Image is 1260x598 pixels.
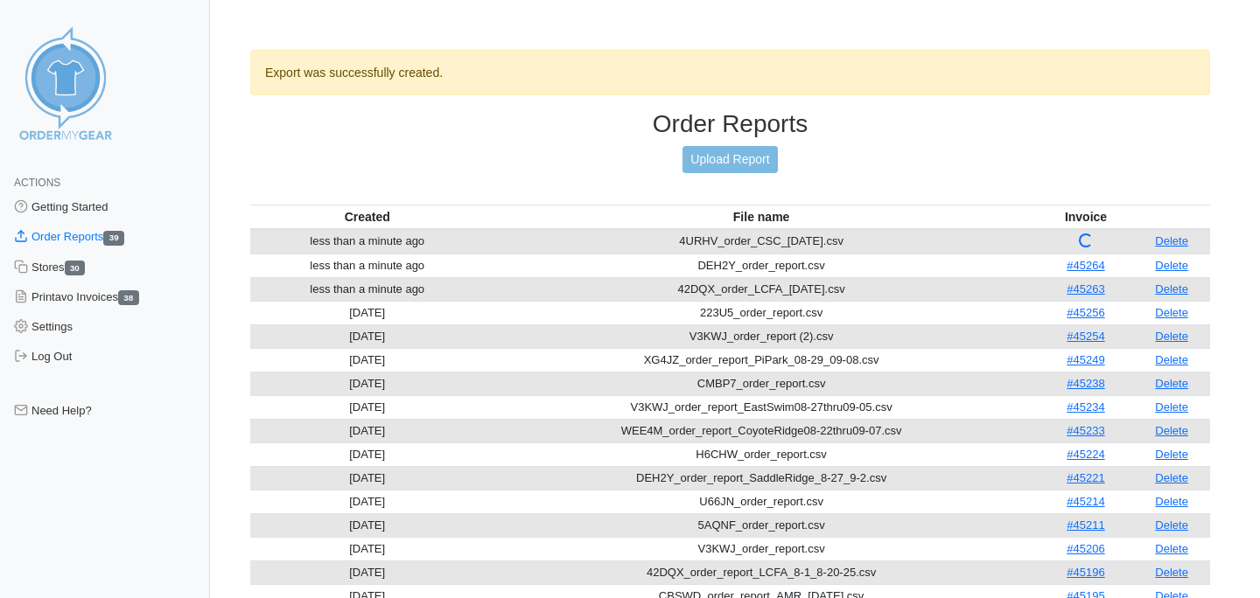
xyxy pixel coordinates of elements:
[1155,259,1188,272] a: Delete
[484,229,1038,254] td: 4URHV_order_CSC_[DATE].csv
[250,277,484,301] td: less than a minute ago
[1155,400,1188,414] a: Delete
[484,205,1038,229] th: File name
[14,177,60,189] span: Actions
[1067,282,1104,296] a: #45263
[250,466,484,490] td: [DATE]
[65,261,86,275] span: 30
[484,395,1038,419] td: V3KWJ_order_report_EastSwim08-27thru09-05.csv
[1067,259,1104,272] a: #45264
[250,324,484,348] td: [DATE]
[250,109,1210,139] h3: Order Reports
[484,301,1038,324] td: 223U5_order_report.csv
[1155,234,1188,247] a: Delete
[1067,542,1104,555] a: #45206
[484,513,1038,537] td: 5AQNF_order_report.csv
[1067,448,1104,461] a: #45224
[250,560,484,584] td: [DATE]
[1155,518,1188,532] a: Delete
[250,490,484,513] td: [DATE]
[484,372,1038,395] td: CMBP7_order_report.csv
[1155,353,1188,366] a: Delete
[250,229,484,254] td: less than a minute ago
[1155,448,1188,461] a: Delete
[103,231,124,246] span: 39
[1067,495,1104,508] a: #45214
[1155,377,1188,390] a: Delete
[484,466,1038,490] td: DEH2Y_order_report_SaddleRidge_8-27_9-2.csv
[1067,306,1104,319] a: #45256
[1155,330,1188,343] a: Delete
[1155,424,1188,437] a: Delete
[1039,205,1133,229] th: Invoice
[1155,282,1188,296] a: Delete
[1155,495,1188,508] a: Delete
[484,254,1038,277] td: DEH2Y_order_report.csv
[1155,542,1188,555] a: Delete
[250,50,1210,95] div: Export was successfully created.
[484,560,1038,584] td: 42DQX_order_report_LCFA_8-1_8-20-25.csv
[1067,566,1104,579] a: #45196
[484,490,1038,513] td: U66JN_order_report.csv
[250,537,484,560] td: [DATE]
[1155,471,1188,484] a: Delete
[682,146,777,173] a: Upload Report
[250,301,484,324] td: [DATE]
[484,419,1038,442] td: WEE4M_order_report_CoyoteRidge08-22thru09-07.csv
[1067,330,1104,343] a: #45254
[1067,353,1104,366] a: #45249
[484,442,1038,466] td: H6CHW_order_report.csv
[250,419,484,442] td: [DATE]
[250,395,484,419] td: [DATE]
[484,277,1038,301] td: 42DQX_order_LCFA_[DATE].csv
[250,372,484,395] td: [DATE]
[250,442,484,466] td: [DATE]
[1067,471,1104,484] a: #45221
[484,348,1038,372] td: XG4JZ_order_report_PiPark_08-29_09-08.csv
[1067,518,1104,532] a: #45211
[484,324,1038,348] td: V3KWJ_order_report (2).csv
[1067,400,1104,414] a: #45234
[118,290,139,305] span: 38
[1155,306,1188,319] a: Delete
[1067,377,1104,390] a: #45238
[250,254,484,277] td: less than a minute ago
[250,205,484,229] th: Created
[250,348,484,372] td: [DATE]
[250,513,484,537] td: [DATE]
[484,537,1038,560] td: V3KWJ_order_report.csv
[1155,566,1188,579] a: Delete
[1067,424,1104,437] a: #45233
